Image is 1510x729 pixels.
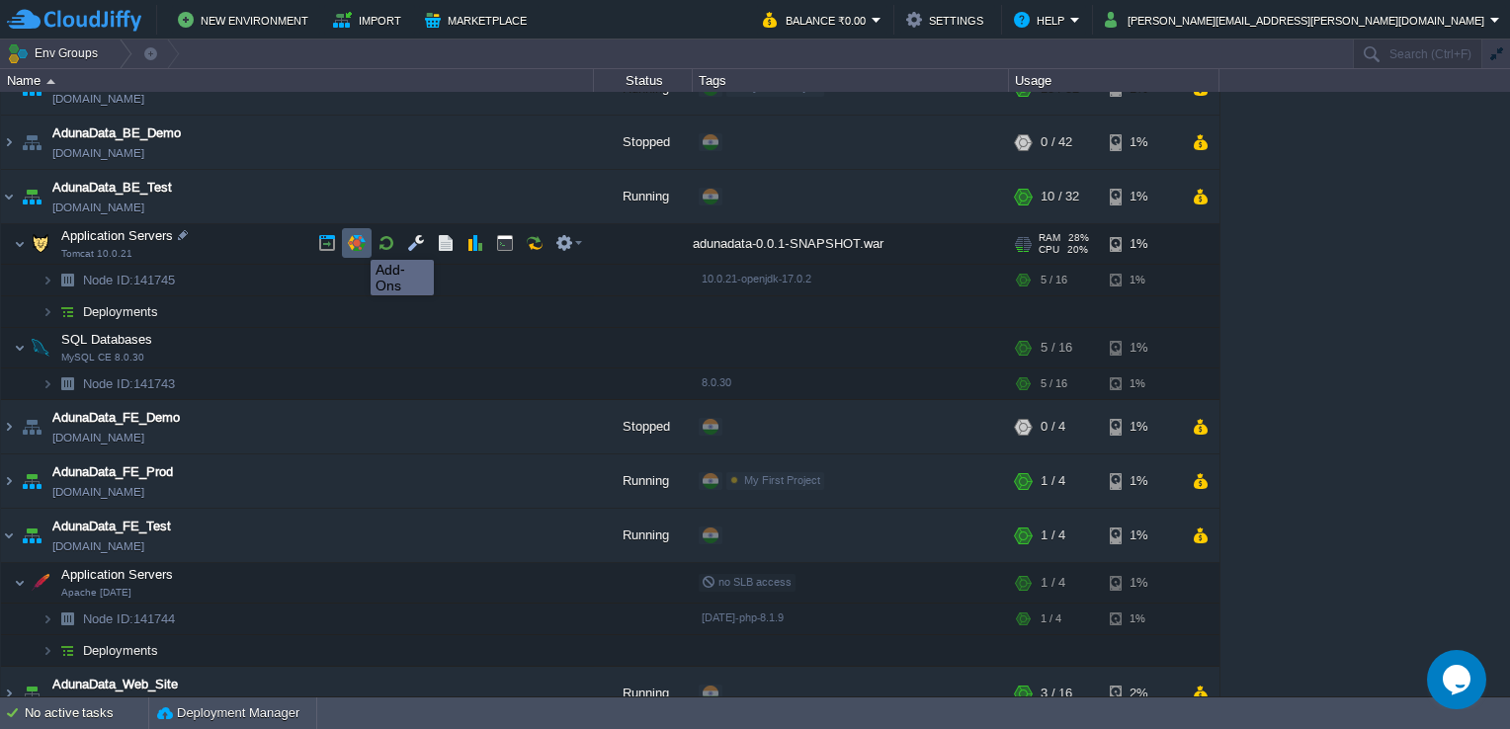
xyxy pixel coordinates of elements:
[53,296,81,327] img: AMDAwAAAACH5BAEAAAAALAAAAAABAAEAAAICRAEAOw==
[333,8,407,32] button: Import
[1041,604,1061,634] div: 1 / 4
[376,262,429,293] div: Add-Ons
[1067,244,1088,256] span: 20%
[25,697,148,729] div: No active tasks
[52,89,144,109] a: [DOMAIN_NAME]
[594,667,693,720] div: Running
[594,400,693,453] div: Stopped
[1041,265,1067,295] div: 5 / 16
[1110,667,1174,720] div: 2%
[702,611,784,623] span: [DATE]-php-8.1.9
[1014,8,1070,32] button: Help
[1,400,17,453] img: AMDAwAAAACH5BAEAAAAALAAAAAABAAEAAAICRAEAOw==
[52,198,144,217] a: [DOMAIN_NAME]
[81,642,161,659] a: Deployments
[81,610,178,627] a: Node ID:141744
[52,462,173,482] span: AdunaData_FE_Prod
[1110,170,1174,223] div: 1%
[744,474,820,486] span: My First Project
[702,273,811,284] span: 10.0.21-openjdk-17.0.2
[53,265,81,295] img: AMDAwAAAACH5BAEAAAAALAAAAAABAAEAAAICRAEAOw==
[52,143,144,163] a: [DOMAIN_NAME]
[594,170,693,223] div: Running
[18,400,45,453] img: AMDAwAAAACH5BAEAAAAALAAAAAABAAEAAAICRAEAOw==
[1110,454,1174,508] div: 1%
[59,566,176,583] span: Application Servers
[59,567,176,582] a: Application ServersApache [DATE]
[1,170,17,223] img: AMDAwAAAACH5BAEAAAAALAAAAAABAAEAAAICRAEAOw==
[1105,8,1490,32] button: [PERSON_NAME][EMAIL_ADDRESS][PERSON_NAME][DOMAIN_NAME]
[52,178,172,198] a: AdunaData_BE_Test
[59,228,176,243] a: Application ServersTomcat 10.0.21
[1039,244,1059,256] span: CPU
[1,509,17,562] img: AMDAwAAAACH5BAEAAAAALAAAAAABAAEAAAICRAEAOw==
[53,368,81,399] img: AMDAwAAAACH5BAEAAAAALAAAAAABAAEAAAICRAEAOw==
[81,375,178,392] span: 141743
[7,40,105,67] button: Env Groups
[52,123,181,143] a: AdunaData_BE_Demo
[52,694,144,714] a: [DOMAIN_NAME]
[81,610,178,627] span: 141744
[42,635,53,666] img: AMDAwAAAACH5BAEAAAAALAAAAAABAAEAAAICRAEAOw==
[1,667,17,720] img: AMDAwAAAACH5BAEAAAAALAAAAAABAAEAAAICRAEAOw==
[53,635,81,666] img: AMDAwAAAACH5BAEAAAAALAAAAAABAAEAAAICRAEAOw==
[14,563,26,603] img: AMDAwAAAACH5BAEAAAAALAAAAAABAAEAAAICRAEAOw==
[1110,563,1174,603] div: 1%
[81,303,161,320] a: Deployments
[59,332,155,347] a: SQL DatabasesMySQL CE 8.0.30
[61,248,132,260] span: Tomcat 10.0.21
[2,69,593,92] div: Name
[83,273,133,287] span: Node ID:
[595,69,692,92] div: Status
[52,408,180,428] a: AdunaData_FE_Demo
[1039,232,1060,244] span: RAM
[1110,509,1174,562] div: 1%
[425,8,533,32] button: Marketplace
[52,482,144,502] a: [DOMAIN_NAME]
[1110,604,1174,634] div: 1%
[1110,328,1174,367] div: 1%
[83,376,133,391] span: Node ID:
[157,703,299,723] button: Deployment Manager
[83,611,133,626] span: Node ID:
[14,224,26,264] img: AMDAwAAAACH5BAEAAAAALAAAAAABAAEAAAICRAEAOw==
[52,428,144,447] a: [DOMAIN_NAME]
[693,224,1009,264] div: adunadata-0.0.1-SNAPSHOT.war
[42,265,53,295] img: AMDAwAAAACH5BAEAAAAALAAAAAABAAEAAAICRAEAOw==
[52,675,178,694] a: AdunaData_Web_Site
[763,8,872,32] button: Balance ₹0.00
[14,328,26,367] img: AMDAwAAAACH5BAEAAAAALAAAAAABAAEAAAICRAEAOw==
[1041,400,1065,453] div: 0 / 4
[53,604,81,634] img: AMDAwAAAACH5BAEAAAAALAAAAAABAAEAAAICRAEAOw==
[59,227,176,244] span: Application Servers
[694,69,1008,92] div: Tags
[81,272,178,288] a: Node ID:141745
[27,328,54,367] img: AMDAwAAAACH5BAEAAAAALAAAAAABAAEAAAICRAEAOw==
[1110,224,1174,264] div: 1%
[1,454,17,508] img: AMDAwAAAACH5BAEAAAAALAAAAAABAAEAAAICRAEAOw==
[594,454,693,508] div: Running
[52,517,171,536] a: AdunaData_FE_Test
[81,375,178,392] a: Node ID:141743
[42,296,53,327] img: AMDAwAAAACH5BAEAAAAALAAAAAABAAEAAAICRAEAOw==
[1,116,17,169] img: AMDAwAAAACH5BAEAAAAALAAAAAABAAEAAAICRAEAOw==
[1041,509,1065,562] div: 1 / 4
[1041,170,1079,223] div: 10 / 32
[1010,69,1218,92] div: Usage
[27,563,54,603] img: AMDAwAAAACH5BAEAAAAALAAAAAABAAEAAAICRAEAOw==
[594,116,693,169] div: Stopped
[1041,368,1067,399] div: 5 / 16
[27,224,54,264] img: AMDAwAAAACH5BAEAAAAALAAAAAABAAEAAAICRAEAOw==
[61,352,144,364] span: MySQL CE 8.0.30
[594,509,693,562] div: Running
[178,8,314,32] button: New Environment
[18,170,45,223] img: AMDAwAAAACH5BAEAAAAALAAAAAABAAEAAAICRAEAOw==
[18,667,45,720] img: AMDAwAAAACH5BAEAAAAALAAAAAABAAEAAAICRAEAOw==
[42,604,53,634] img: AMDAwAAAACH5BAEAAAAALAAAAAABAAEAAAICRAEAOw==
[42,368,53,399] img: AMDAwAAAACH5BAEAAAAALAAAAAABAAEAAAICRAEAOw==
